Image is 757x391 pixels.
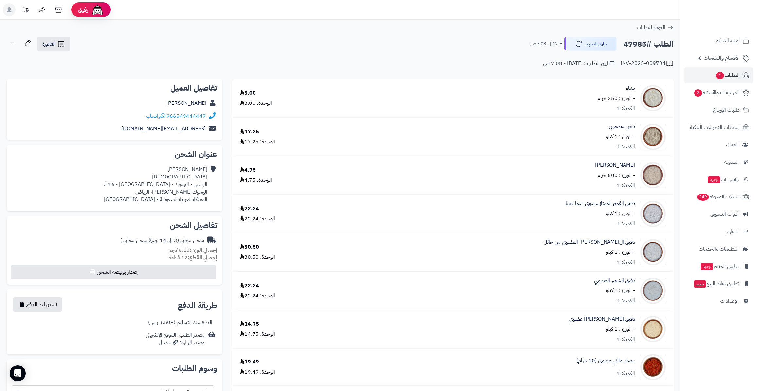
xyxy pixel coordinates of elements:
a: المراجعات والأسئلة2 [684,85,753,101]
div: Open Intercom Messenger [10,365,26,381]
a: الإعدادات [684,293,753,309]
img: 1661836110-Semolina-90x90.jpg [640,162,666,188]
div: الوحدة: 22.24 [240,292,275,300]
div: الوحدة: 22.24 [240,215,275,223]
small: - الوزن : 1 كيلو [606,133,635,140]
span: الفاتورة [42,40,56,48]
a: تطبيق المتجرجديد [684,258,753,274]
small: - الوزن : 500 جرام [597,171,635,179]
div: 4.75 [240,166,256,174]
div: الكمية: 1 [617,182,635,189]
button: نسخ رابط الدفع [13,297,62,312]
span: تطبيق نقاط البيع [693,279,739,288]
img: 1693673650-Whole%20Wheat%20Flour%20Hasawi,%20Organic-90x90.jpg [640,316,666,342]
span: طلبات الإرجاع [713,105,740,115]
span: ( شحن مجاني ) [120,236,150,244]
div: 19.49 [240,358,259,366]
a: عصفر ملكي عضوي (10 جرام) [576,357,635,364]
a: دقيق القمح الممتاز عضوي صما معيا [566,200,635,207]
span: جديد [694,280,706,288]
a: تطبيق نقاط البيعجديد [684,276,753,291]
div: الكمية: 1 [617,105,635,112]
small: - الوزن : 1 كيلو [606,248,635,256]
a: نشاء [626,84,635,92]
h2: طريقة الدفع [178,302,217,309]
img: 1645466661-Millet%20Powder-90x90.jpg [640,124,666,150]
a: الفاتورة [37,37,70,51]
span: وآتس آب [707,175,739,184]
div: الكمية: 1 [617,336,635,343]
div: INV-2025-009704 [620,60,674,67]
img: logo-2.png [713,8,751,22]
a: المدونة [684,154,753,170]
a: تحديثات المنصة [17,3,34,18]
div: 3.00 [240,89,256,97]
a: الطلبات1 [684,67,753,83]
a: واتساب [146,112,165,120]
div: 30.50 [240,243,259,251]
a: طلبات الإرجاع [684,102,753,118]
div: الكمية: 1 [617,259,635,266]
a: العملاء [684,137,753,153]
h2: تفاصيل الشحن [12,221,217,229]
strong: إجمالي الوزن: [190,246,217,254]
small: 6.10 كجم [169,246,217,254]
img: 1694369638-Barley%20Flour%20Organic-90x90.jpg [640,278,666,304]
img: 1694544848-Premium%20Wheat%20Flour%20Safwa-90x90.jpg [640,201,666,227]
div: الوحدة: 19.49 [240,368,275,376]
span: الأقسام والمنتجات [704,53,740,63]
a: دخن مطحون [609,123,635,130]
div: الكمية: 1 [617,370,635,377]
strong: إجمالي القطع: [188,254,217,262]
small: - الوزن : 250 جرام [597,94,635,102]
img: 1694543663-Oats%20Flour%20Organic-90x90.jpg [640,239,666,265]
div: 22.24 [240,282,259,289]
a: [EMAIL_ADDRESS][DOMAIN_NAME] [121,125,206,133]
span: لوحة التحكم [715,36,740,45]
span: العودة للطلبات [637,24,665,31]
h2: الطلب #47985 [624,37,674,51]
a: إشعارات التحويلات البنكية [684,120,753,135]
h2: عنوان الشحن [12,150,217,158]
small: [DATE] - 7:08 ص [530,41,563,47]
h2: تفاصيل العميل [12,84,217,92]
a: العودة للطلبات [637,24,674,31]
small: 12 قطعة [169,254,217,262]
span: إشعارات التحويلات البنكية [690,123,740,132]
span: الطلبات [715,71,740,80]
h2: وسوم الطلبات [12,364,217,372]
div: الدفع عند التسليم (+3.50 ر.س) [148,319,212,326]
div: الكمية: 1 [617,220,635,228]
img: 1645466688-Starch-90x90.jpg [640,85,666,111]
div: 22.24 [240,205,259,213]
div: الوحدة: 4.75 [240,177,272,184]
span: السلات المتروكة [696,192,740,201]
span: 249 [696,193,709,201]
span: 2 [694,89,702,97]
a: وآتس آبجديد [684,172,753,187]
small: - الوزن : 1 كيلو [606,287,635,294]
small: - الوزن : 1 كيلو [606,210,635,217]
span: التطبيقات والخدمات [699,244,739,253]
div: الوحدة: 14.75 [240,330,275,338]
div: 17.25 [240,128,259,136]
a: 966549444449 [167,112,206,120]
button: جاري التجهيز [564,37,617,51]
img: ai-face.png [91,3,104,16]
img: 1693674555-Safflower,%20Organic-90x90.jpg [640,354,666,380]
div: الوحدة: 3.00 [240,100,272,107]
a: دقيق الشعير العضوي [594,277,635,285]
a: السلات المتروكة249 [684,189,753,205]
a: التقارير [684,224,753,239]
small: - الوزن : 1 كيلو [606,325,635,333]
div: شحن مجاني (3 الى 14 يوم) [120,237,204,244]
span: التقارير [726,227,739,236]
div: 14.75 [240,320,259,328]
div: مصدر الزيارة: جوجل [146,339,205,346]
a: أدوات التسويق [684,206,753,222]
a: لوحة التحكم [684,33,753,48]
div: [PERSON_NAME] [DEMOGRAPHIC_DATA] الرياض - اليرموك - [GEOGRAPHIC_DATA] - 16 أ، اليرموك [PERSON_NAM... [104,166,207,203]
a: دقيق [PERSON_NAME] عضوي [569,315,635,323]
div: الوحدة: 17.25 [240,138,275,146]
